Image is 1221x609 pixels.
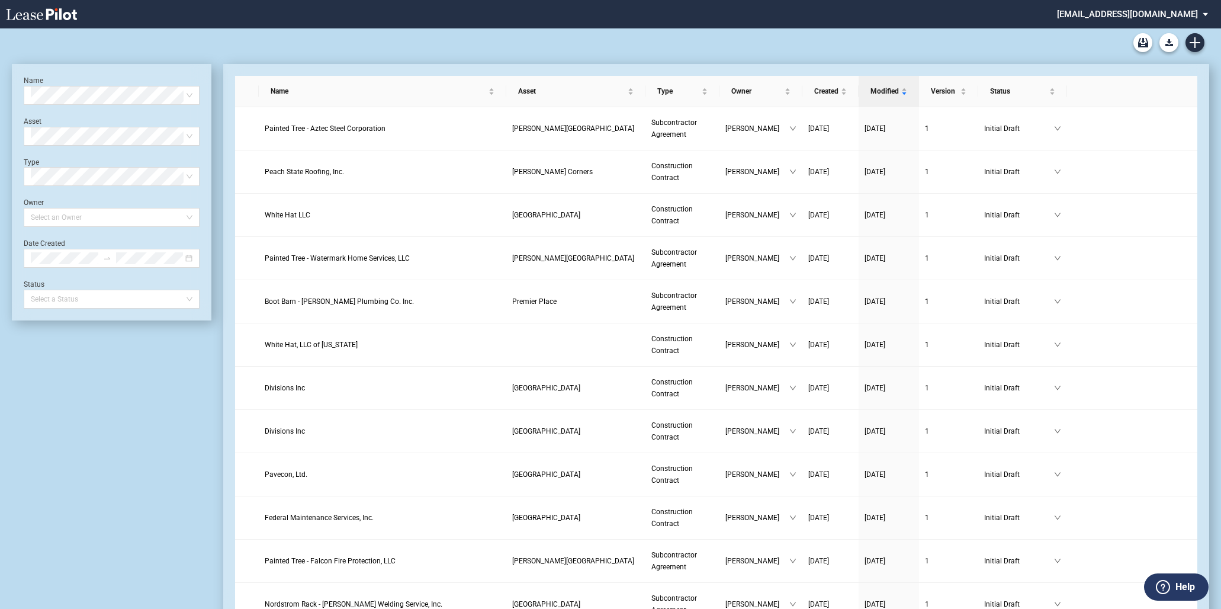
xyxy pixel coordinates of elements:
span: down [1054,428,1061,435]
a: [DATE] [865,339,913,351]
span: Subcontractor Agreement [651,291,697,312]
span: down [1054,601,1061,608]
span: down [789,384,796,392]
span: [DATE] [808,168,829,176]
a: [GEOGRAPHIC_DATA] [512,382,640,394]
a: [PERSON_NAME] Corners [512,166,640,178]
span: [PERSON_NAME] [725,123,789,134]
a: [DATE] [808,166,853,178]
a: Divisions Inc [265,382,500,394]
span: down [789,255,796,262]
span: down [1054,341,1061,348]
span: Painted Tree - Falcon Fire Protection, LLC [265,557,396,565]
a: [DATE] [808,469,853,480]
a: 1 [925,555,972,567]
a: 1 [925,339,972,351]
span: Nordstrom Rack - D. Cronin's Welding Service, Inc. [265,600,442,608]
span: [PERSON_NAME] [725,469,789,480]
a: Construction Contract [651,160,714,184]
span: Asset [518,85,625,97]
a: [DATE] [808,425,853,437]
span: Painted Tree - Aztec Steel Corporation [265,124,385,133]
span: [DATE] [808,254,829,262]
label: Status [24,280,44,289]
a: [DATE] [865,469,913,480]
span: 1 [925,470,929,479]
span: [DATE] [808,211,829,219]
span: Construction Contract [651,508,693,528]
a: Painted Tree - Aztec Steel Corporation [265,123,500,134]
a: [GEOGRAPHIC_DATA] [512,209,640,221]
span: [PERSON_NAME] [725,296,789,307]
a: [DATE] [865,425,913,437]
span: down [1054,298,1061,305]
span: Subcontractor Agreement [651,551,697,571]
span: [DATE] [865,600,885,608]
a: [DATE] [865,382,913,394]
a: [DATE] [865,166,913,178]
label: Help [1175,579,1195,595]
th: Version [919,76,978,107]
span: down [1054,514,1061,521]
span: 1 [925,514,929,522]
th: Asset [506,76,645,107]
a: [GEOGRAPHIC_DATA] [512,512,640,524]
a: Archive [1133,33,1152,52]
span: Created [814,85,838,97]
a: [DATE] [808,209,853,221]
span: Initial Draft [984,166,1054,178]
span: Silas Creek Crossing [512,427,580,435]
span: 1 [925,297,929,306]
label: Date Created [24,239,65,248]
a: Subcontractor Agreement [651,290,714,313]
span: Premier Place [512,297,557,306]
a: White Hat LLC [265,209,500,221]
span: Type [657,85,699,97]
a: [DATE] [865,209,913,221]
a: [PERSON_NAME][GEOGRAPHIC_DATA] [512,123,640,134]
a: Painted Tree - Falcon Fire Protection, LLC [265,555,500,567]
button: Help [1144,573,1209,601]
span: [DATE] [808,124,829,133]
a: 1 [925,425,972,437]
span: down [789,514,796,521]
span: Painted Tree - Watermark Home Services, LLC [265,254,410,262]
span: [PERSON_NAME] [725,209,789,221]
span: [PERSON_NAME] [725,425,789,437]
span: La Frontera Village [512,211,580,219]
span: [DATE] [808,341,829,349]
span: Construction Contract [651,378,693,398]
span: Initial Draft [984,469,1054,480]
span: down [789,125,796,132]
a: Subcontractor Agreement [651,246,714,270]
span: 1 [925,124,929,133]
a: [DATE] [808,382,853,394]
a: Subcontractor Agreement [651,117,714,140]
a: Construction Contract [651,419,714,443]
span: Owner [731,85,782,97]
span: [PERSON_NAME] [725,555,789,567]
span: Construction Contract [651,162,693,182]
span: Construction Contract [651,464,693,485]
button: Download Blank Form [1159,33,1178,52]
a: 1 [925,252,972,264]
span: Initial Draft [984,555,1054,567]
a: [DATE] [865,512,913,524]
span: down [1054,471,1061,478]
span: swap-right [103,254,111,262]
th: Status [978,76,1067,107]
span: Subcontractor Agreement [651,248,697,268]
a: [DATE] [865,296,913,307]
span: [DATE] [865,124,885,133]
span: down [1054,125,1061,132]
span: [PERSON_NAME] [725,382,789,394]
span: down [1054,384,1061,392]
a: 1 [925,469,972,480]
span: Spring Creek Centre [512,470,580,479]
span: Name [271,85,486,97]
span: [DATE] [808,514,829,522]
span: Powell Center [512,124,634,133]
a: [PERSON_NAME][GEOGRAPHIC_DATA] [512,555,640,567]
span: 1 [925,600,929,608]
span: [DATE] [865,557,885,565]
